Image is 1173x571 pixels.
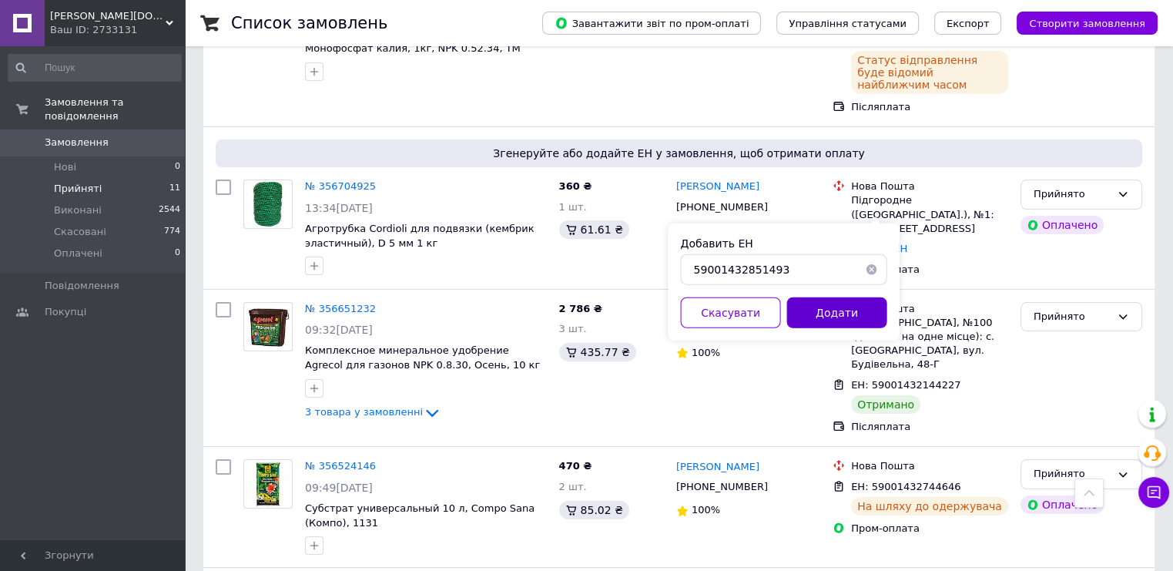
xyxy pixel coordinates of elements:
button: Управління статусами [776,12,919,35]
span: Експорт [947,18,990,29]
div: 85.02 ₴ [559,501,629,519]
span: Нові [54,160,76,174]
div: Післяплата [851,420,1008,434]
div: Оплачено [1021,216,1104,234]
a: № 356651232 [305,303,376,314]
div: [PHONE_NUMBER] [673,477,771,497]
span: Прийняті [54,182,102,196]
span: 2544 [159,203,180,217]
a: Фото товару [243,180,293,229]
div: Підгородне ([GEOGRAPHIC_DATA].), №1: вул. [STREET_ADDRESS] [851,193,1008,236]
span: 1 шт. [559,201,587,213]
span: Оплачені [54,247,102,260]
div: 61.61 ₴ [559,220,629,239]
span: 11 [169,182,180,196]
span: Управління статусами [789,18,907,29]
span: 09:32[DATE] [305,324,373,336]
span: 100% [692,347,720,358]
span: 09:49[DATE] [305,482,373,494]
img: Фото товару [244,304,292,349]
div: Прийнято [1034,466,1111,482]
span: 0 [175,247,180,260]
div: Отримано [851,395,920,414]
div: Нова Пошта [851,302,1008,316]
div: Пром-оплата [851,263,1008,277]
div: Пром-оплата [851,522,1008,536]
span: Створити замовлення [1029,18,1145,29]
span: Скасовані [54,225,106,239]
a: Фото товару [243,459,293,509]
span: 2 шт. [559,481,587,492]
a: № 356704925 [305,180,376,192]
span: Покупці [45,305,86,319]
div: Ваш ID: 2733131 [50,23,185,37]
span: 470 ₴ [559,460,592,472]
img: Фото товару [244,460,292,508]
span: Завантажити звіт по пром-оплаті [555,16,749,30]
div: Оплачено [1021,495,1104,514]
a: 3 товара у замовленні [305,406,441,418]
span: Замовлення [45,136,109,149]
a: [PERSON_NAME] [676,180,759,194]
button: Створити замовлення [1017,12,1158,35]
span: 2 786 ₴ [559,303,602,314]
span: 774 [164,225,180,239]
button: Очистить [856,254,887,285]
span: Повідомлення [45,279,119,293]
h1: Список замовлень [231,14,387,32]
button: Чат з покупцем [1138,477,1169,508]
span: ЕН: 59001432144227 [851,379,960,391]
span: 100% [692,504,720,516]
div: Нова Пошта [851,180,1008,193]
a: Створити замовлення [1001,17,1158,29]
img: Фото товару [252,180,284,228]
a: Комплексное минеральное удобрение Монофосфат калия, 1кг, NPK 0.52.34, TM ROSLA (Росла) [305,29,521,69]
span: 13:34[DATE] [305,202,373,214]
button: Додати [787,297,887,328]
div: Післяплата [851,100,1008,114]
button: Скасувати [681,297,781,328]
a: Комплексное минеральное удобрение Agrecol для газонов NPK 0.8.30, Осень, 10 кг (30245) [305,344,540,385]
span: 360 ₴ [559,180,592,192]
a: № 356524146 [305,460,376,472]
label: Добавить ЕН [681,237,753,250]
div: [GEOGRAPHIC_DATA], №100 (до 30 кг на одне місце): с. [GEOGRAPHIC_DATA], вул. Будівельна, 48-Г [851,316,1008,372]
a: [PERSON_NAME] [676,460,759,475]
button: Експорт [934,12,1002,35]
span: Згенеруйте або додайте ЕН у замовлення, щоб отримати оплату [222,146,1136,161]
div: Прийнято [1034,186,1111,203]
span: Виконані [54,203,102,217]
span: 0 [175,160,180,174]
input: Пошук [8,54,182,82]
span: LETO.UA [50,9,166,23]
div: Нова Пошта [851,459,1008,473]
div: 435.77 ₴ [559,343,636,361]
span: ЕН: 59001432744646 [851,481,960,492]
div: [PHONE_NUMBER] [673,197,771,217]
div: На шляху до одержувача [851,497,1008,516]
div: Статус відправлення буде відомий найближчим часом [851,51,1008,94]
a: Фото товару [243,302,293,351]
button: Завантажити звіт по пром-оплаті [542,12,761,35]
div: Прийнято [1034,309,1111,325]
span: 3 шт. [559,323,587,334]
span: Замовлення та повідомлення [45,96,185,123]
span: 3 товара у замовленні [305,406,423,418]
a: Агротрубка Cordioli для подвязки (кембрик эластичный), D 5 мм 1 кг [305,223,535,249]
a: Субстрат универсальный 10 л, Compo Sana (Компо), 1131 [305,502,535,529]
